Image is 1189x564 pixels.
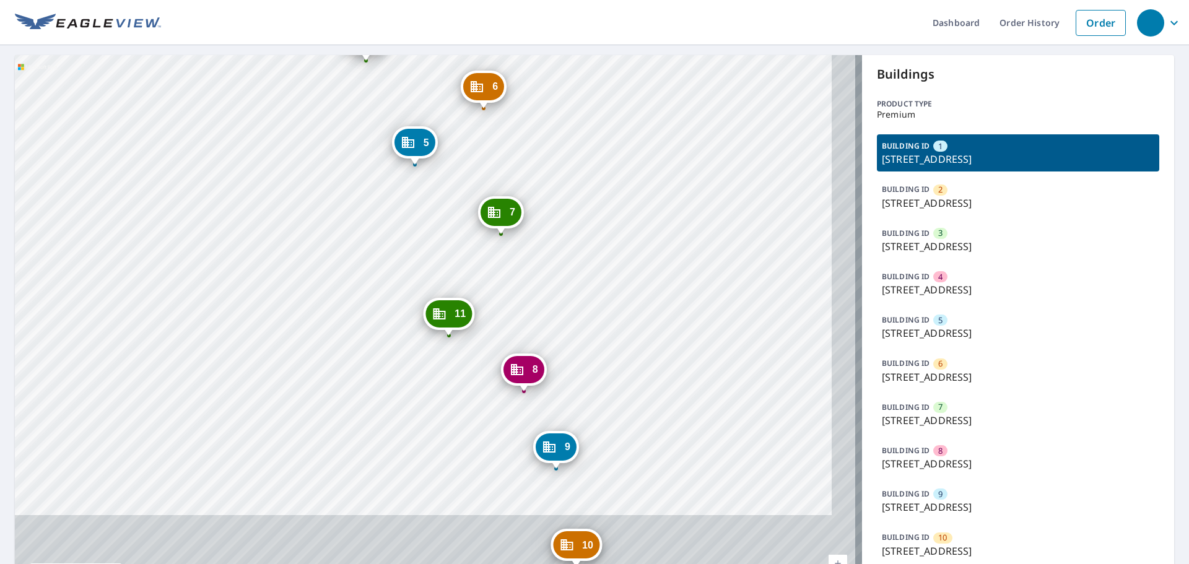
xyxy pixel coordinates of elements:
[455,309,466,318] span: 11
[582,540,593,550] span: 10
[877,110,1159,119] p: Premium
[565,442,570,451] span: 9
[882,445,930,456] p: BUILDING ID
[938,315,943,326] span: 5
[882,228,930,238] p: BUILDING ID
[882,141,930,151] p: BUILDING ID
[492,82,498,91] span: 6
[938,445,943,457] span: 8
[424,138,429,147] span: 5
[877,98,1159,110] p: Product type
[938,532,947,544] span: 10
[882,532,930,542] p: BUILDING ID
[882,326,1154,341] p: [STREET_ADDRESS]
[501,354,547,392] div: Dropped pin, building 8, Commercial property, 4440 University Pkwy San Bernardino, CA 92407
[882,500,1154,514] p: [STREET_ADDRESS]
[882,315,930,325] p: BUILDING ID
[882,544,1154,558] p: [STREET_ADDRESS]
[938,271,943,283] span: 4
[882,239,1154,254] p: [STREET_ADDRESS]
[461,71,507,109] div: Dropped pin, building 6, Commercial property, 4244 University Pkwy San Bernardino, CA 92407
[938,184,943,196] span: 2
[882,282,1154,297] p: [STREET_ADDRESS]
[533,431,579,469] div: Dropped pin, building 9, Commercial property, 4440 University Pkwy San Bernardino, CA 92407
[877,65,1159,84] p: Buildings
[938,141,943,152] span: 1
[938,401,943,413] span: 7
[882,413,1154,428] p: [STREET_ADDRESS]
[882,370,1154,384] p: [STREET_ADDRESS]
[938,358,943,370] span: 6
[938,227,943,239] span: 3
[15,14,161,32] img: EV Logo
[392,126,438,165] div: Dropped pin, building 5, Commercial property, 1925 W College Ave San Bernardino, CA 92407
[882,402,930,412] p: BUILDING ID
[1076,10,1126,36] a: Order
[533,365,538,374] span: 8
[882,196,1154,210] p: [STREET_ADDRESS]
[510,207,515,217] span: 7
[882,358,930,368] p: BUILDING ID
[882,271,930,282] p: BUILDING ID
[882,456,1154,471] p: [STREET_ADDRESS]
[882,184,930,194] p: BUILDING ID
[423,298,474,336] div: Dropped pin, building 11, Commercial property, 4455 University Pkwy San Bernardino, CA 92407
[478,196,524,235] div: Dropped pin, building 7, Commercial property, 1925 W College Ave San Bernardino, CA 92407
[882,488,930,499] p: BUILDING ID
[938,488,943,500] span: 9
[882,152,1154,167] p: [STREET_ADDRESS]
